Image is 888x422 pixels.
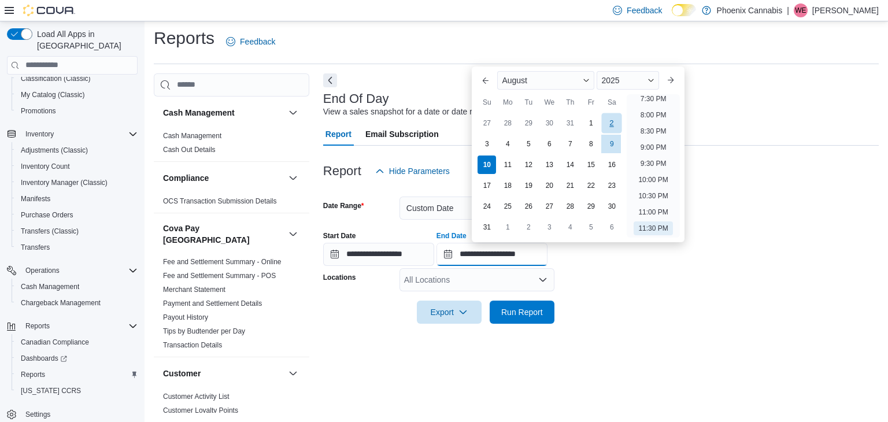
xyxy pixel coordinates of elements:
div: day-7 [561,135,579,153]
button: Canadian Compliance [12,334,142,350]
div: day-30 [602,197,621,216]
div: day-24 [478,197,496,216]
span: Run Report [501,306,543,318]
span: Adjustments (Classic) [16,143,138,157]
li: 9:00 PM [636,140,671,154]
div: day-13 [540,156,558,174]
span: Merchant Statement [163,285,225,294]
span: Purchase Orders [21,210,73,220]
span: OCS Transaction Submission Details [163,197,277,206]
div: day-20 [540,176,558,195]
span: Fee and Settlement Summary - Online [163,257,282,266]
input: Dark Mode [672,4,696,16]
div: day-19 [519,176,538,195]
a: Fee and Settlement Summary - Online [163,258,282,266]
span: Purchase Orders [16,208,138,222]
span: Reports [21,319,138,333]
div: day-28 [561,197,579,216]
span: Customer Activity List [163,392,230,401]
span: 2025 [601,76,619,85]
span: Hide Parameters [389,165,450,177]
div: day-27 [540,197,558,216]
span: Transfers [21,243,50,252]
p: Phoenix Cannabis [717,3,783,17]
div: day-22 [582,176,600,195]
div: day-3 [478,135,496,153]
button: Compliance [163,172,284,184]
span: Settings [25,410,50,419]
div: day-8 [582,135,600,153]
span: Inventory Manager (Classic) [21,178,108,187]
button: Inventory [2,126,142,142]
span: Chargeback Management [16,296,138,310]
div: Tu [519,93,538,112]
div: Compliance [154,194,309,213]
div: Mo [498,93,517,112]
button: Chargeback Management [12,295,142,311]
div: Th [561,93,579,112]
button: Operations [21,264,64,277]
button: Customer [286,367,300,380]
button: Purchase Orders [12,207,142,223]
div: day-9 [602,135,621,153]
div: day-12 [519,156,538,174]
a: Manifests [16,192,55,206]
li: 10:30 PM [634,189,672,203]
span: Operations [21,264,138,277]
input: Press the down key to enter a popover containing a calendar. Press the escape key to close the po... [436,243,547,266]
div: Button. Open the month selector. August is currently selected. [497,71,594,90]
div: Cash Management [154,129,309,161]
span: Transfers [16,240,138,254]
span: Settings [21,407,138,421]
span: Transaction Details [163,340,222,350]
button: Reports [2,318,142,334]
a: Transaction Details [163,341,222,349]
div: Sa [602,93,621,112]
span: Cash Out Details [163,145,216,154]
span: We [795,3,806,17]
button: Operations [2,262,142,279]
span: Payment and Settlement Details [163,299,262,308]
div: day-14 [561,156,579,174]
div: day-15 [582,156,600,174]
a: Customer Loyalty Points [163,406,238,414]
a: Inventory Manager (Classic) [16,176,112,190]
span: Adjustments (Classic) [21,146,88,155]
div: day-3 [540,218,558,236]
a: Purchase Orders [16,208,78,222]
a: Transfers [16,240,54,254]
li: 8:30 PM [636,124,671,138]
span: Manifests [21,194,50,203]
a: Cash Management [163,132,221,140]
div: day-27 [478,114,496,132]
span: Manifests [16,192,138,206]
h3: Cash Management [163,107,235,119]
a: Cash Management [16,280,84,294]
a: Dashboards [12,350,142,367]
a: Canadian Compliance [16,335,94,349]
p: | [787,3,789,17]
span: My Catalog (Classic) [16,88,138,102]
span: Cash Management [21,282,79,291]
ul: Time [627,94,679,238]
div: day-30 [540,114,558,132]
span: Dashboards [16,351,138,365]
button: [US_STATE] CCRS [12,383,142,399]
a: Promotions [16,104,61,118]
div: day-5 [582,218,600,236]
a: Settings [21,408,55,421]
a: Transfers (Classic) [16,224,83,238]
span: Reports [21,370,45,379]
div: day-1 [498,218,517,236]
div: day-2 [519,218,538,236]
span: Load All Apps in [GEOGRAPHIC_DATA] [32,28,138,51]
button: Cash Management [163,107,284,119]
span: Canadian Compliance [21,338,89,347]
button: Cash Management [286,106,300,120]
span: Transfers (Classic) [21,227,79,236]
div: day-25 [498,197,517,216]
span: Dashboards [21,354,67,363]
button: Export [417,301,482,324]
a: Adjustments (Classic) [16,143,92,157]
